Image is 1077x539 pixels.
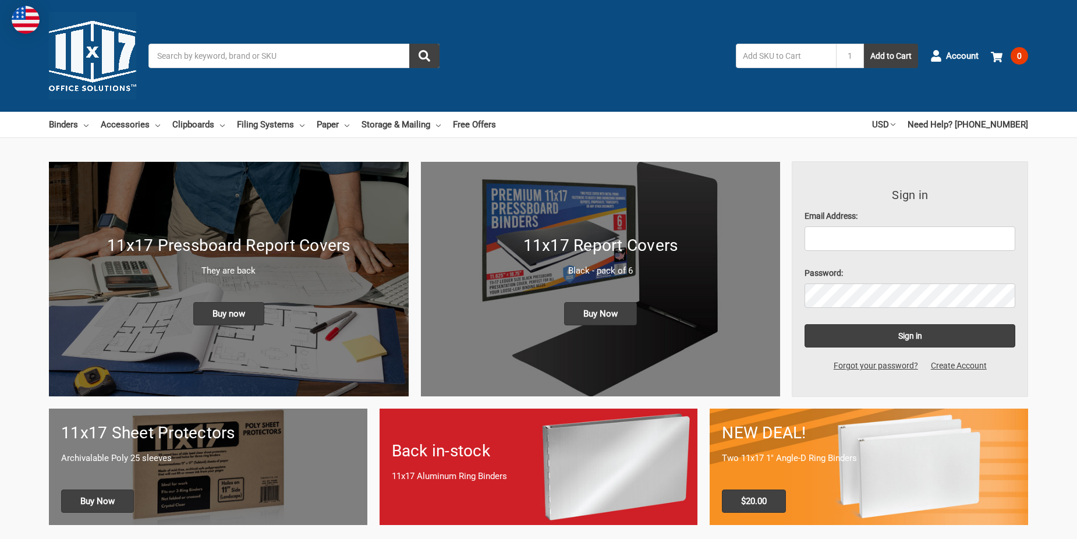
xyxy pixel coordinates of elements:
[421,162,781,396] img: 11x17 Report Covers
[722,421,1016,445] h1: NEW DEAL!
[453,112,496,137] a: Free Offers
[362,112,441,137] a: Storage & Mailing
[49,409,367,524] a: 11x17 sheet protectors 11x17 Sheet Protectors Archivalable Poly 25 sleeves Buy Now
[392,439,686,463] h1: Back in-stock
[12,6,40,34] img: duty and tax information for United States
[433,233,768,258] h1: 11x17 Report Covers
[61,233,396,258] h1: 11x17 Pressboard Report Covers
[237,112,304,137] a: Filing Systems
[946,49,979,63] span: Account
[805,186,1015,204] h3: Sign in
[61,264,396,278] p: They are back
[172,112,225,137] a: Clipboards
[864,44,918,68] button: Add to Cart
[827,360,924,372] a: Forgot your password?
[421,162,781,396] a: 11x17 Report Covers 11x17 Report Covers Black - pack of 6 Buy Now
[380,409,698,524] a: Back in-stock 11x17 Aluminum Ring Binders
[101,112,160,137] a: Accessories
[805,267,1015,279] label: Password:
[722,452,1016,465] p: Two 11x17 1" Angle-D Ring Binders
[805,210,1015,222] label: Email Address:
[872,112,895,137] a: USD
[722,490,786,513] span: $20.00
[930,41,979,71] a: Account
[433,264,768,278] p: Black - pack of 6
[991,41,1028,71] a: 0
[392,470,686,483] p: 11x17 Aluminum Ring Binders
[49,162,409,396] img: New 11x17 Pressboard Binders
[49,112,88,137] a: Binders
[924,360,993,372] a: Create Account
[317,112,349,137] a: Paper
[193,302,264,325] span: Buy now
[61,452,355,465] p: Archivalable Poly 25 sleeves
[805,324,1015,347] input: Sign in
[49,162,409,396] a: New 11x17 Pressboard Binders 11x17 Pressboard Report Covers They are back Buy now
[710,409,1028,524] a: 11x17 Binder 2-pack only $20.00 NEW DEAL! Two 11x17 1" Angle-D Ring Binders $20.00
[1011,47,1028,65] span: 0
[49,12,136,100] img: 11x17.com
[61,490,134,513] span: Buy Now
[736,44,836,68] input: Add SKU to Cart
[148,44,440,68] input: Search by keyword, brand or SKU
[908,112,1028,137] a: Need Help? [PHONE_NUMBER]
[61,421,355,445] h1: 11x17 Sheet Protectors
[564,302,637,325] span: Buy Now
